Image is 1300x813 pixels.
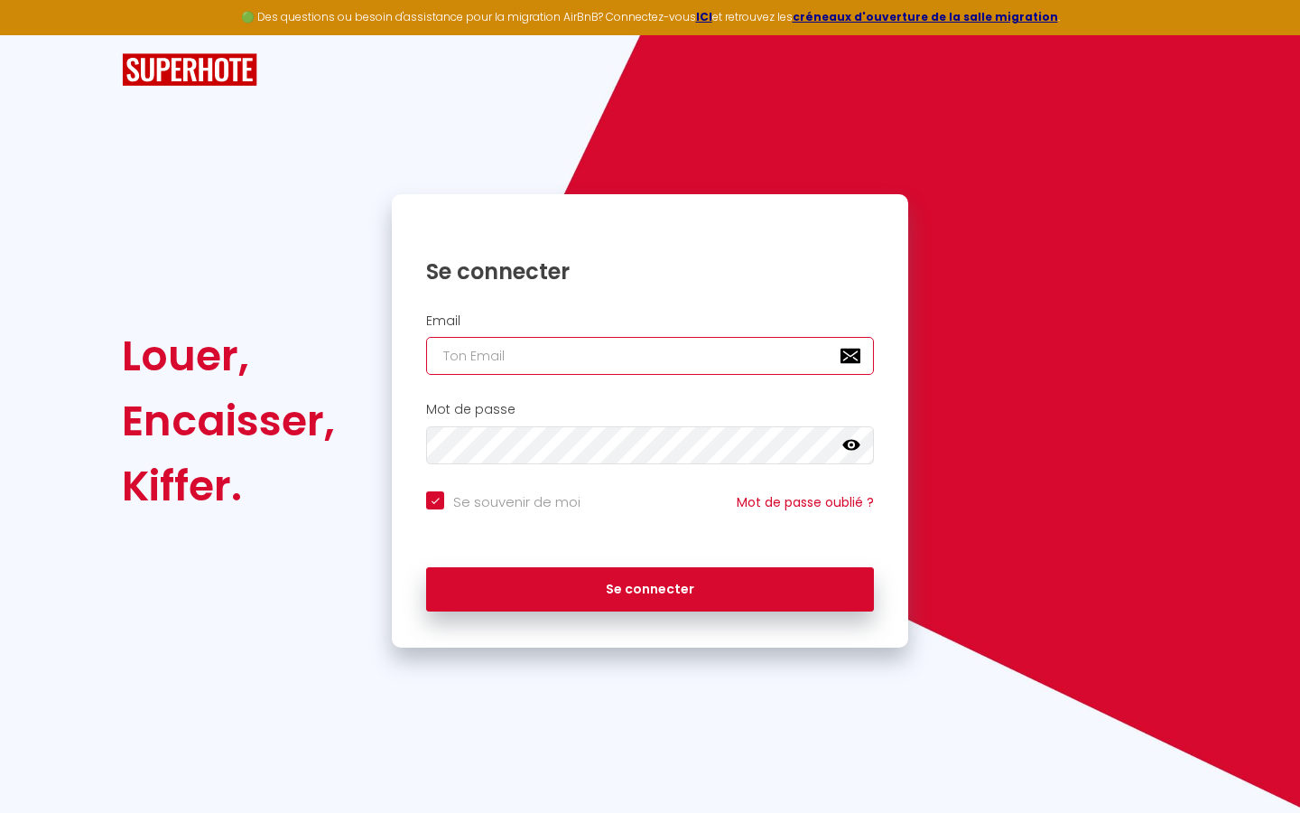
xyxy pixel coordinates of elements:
[696,9,712,24] a: ICI
[737,493,874,511] a: Mot de passe oublié ?
[426,567,874,612] button: Se connecter
[122,453,335,519] div: Kiffer.
[426,257,874,285] h1: Se connecter
[14,7,69,61] button: Ouvrir le widget de chat LiveChat
[793,9,1058,24] a: créneaux d'ouverture de la salle migration
[426,313,874,329] h2: Email
[426,402,874,417] h2: Mot de passe
[426,337,874,375] input: Ton Email
[122,388,335,453] div: Encaisser,
[122,53,257,87] img: SuperHote logo
[122,323,335,388] div: Louer,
